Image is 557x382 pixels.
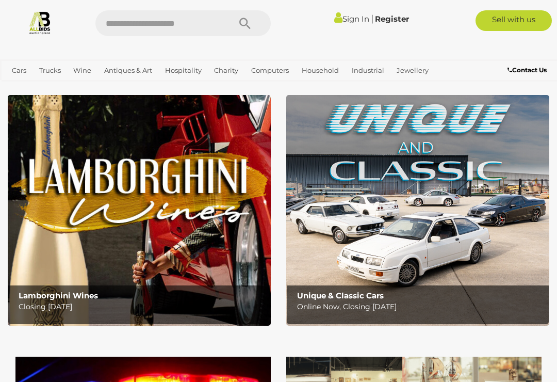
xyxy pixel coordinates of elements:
[392,62,433,79] a: Jewellery
[100,62,156,79] a: Antiques & Art
[286,95,549,326] img: Unique & Classic Cars
[69,62,95,79] a: Wine
[8,79,36,96] a: Office
[161,62,206,79] a: Hospitality
[8,62,30,79] a: Cars
[247,62,293,79] a: Computers
[19,291,98,300] b: Lamborghini Wines
[74,79,155,96] a: [GEOGRAPHIC_DATA]
[219,10,271,36] button: Search
[8,95,271,326] a: Lamborghini Wines Lamborghini Wines Closing [DATE]
[28,10,52,35] img: Allbids.com.au
[35,62,65,79] a: Trucks
[286,95,549,326] a: Unique & Classic Cars Unique & Classic Cars Online Now, Closing [DATE]
[334,14,369,24] a: Sign In
[297,291,384,300] b: Unique & Classic Cars
[348,62,388,79] a: Industrial
[40,79,70,96] a: Sports
[476,10,552,31] a: Sell with us
[375,14,409,24] a: Register
[19,300,265,313] p: Closing [DATE]
[507,66,547,74] b: Contact Us
[298,62,343,79] a: Household
[371,13,373,24] span: |
[210,62,242,79] a: Charity
[507,65,549,76] a: Contact Us
[297,300,544,313] p: Online Now, Closing [DATE]
[8,95,271,326] img: Lamborghini Wines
